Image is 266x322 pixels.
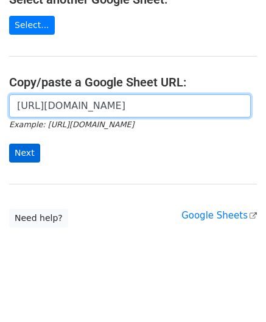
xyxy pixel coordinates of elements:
a: Select... [9,16,55,35]
h4: Copy/paste a Google Sheet URL: [9,75,257,89]
a: Need help? [9,209,68,228]
a: Google Sheets [181,210,257,221]
input: Paste your Google Sheet URL here [9,94,251,117]
input: Next [9,144,40,163]
iframe: Chat Widget [205,264,266,322]
small: Example: [URL][DOMAIN_NAME] [9,120,134,129]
